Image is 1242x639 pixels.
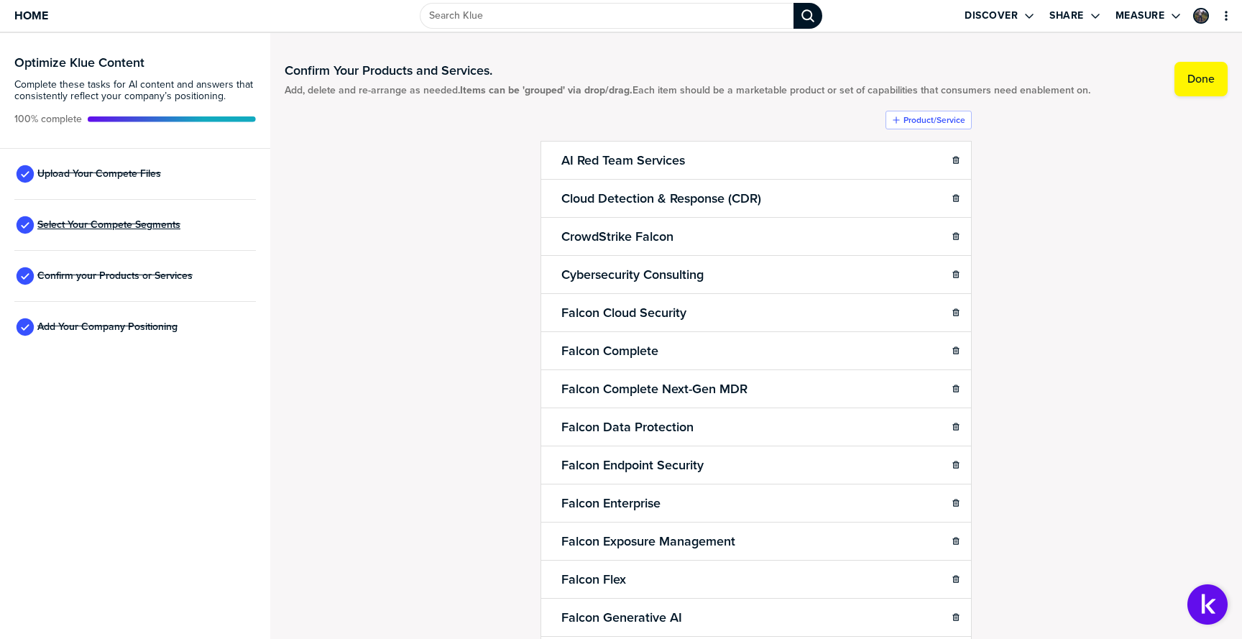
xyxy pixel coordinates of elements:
span: Add, delete and re-arrange as needed. Each item should be a marketable product or set of capabili... [285,85,1090,96]
label: Discover [965,9,1018,22]
label: Product/Service [903,114,965,126]
li: Falcon Cloud Security [540,293,972,332]
li: Cybersecurity Consulting [540,255,972,294]
span: Add Your Company Positioning [37,321,178,333]
li: Cloud Detection & Response (CDR) [540,179,972,218]
h3: Optimize Klue Content [14,56,256,69]
button: Done [1174,62,1228,96]
div: Mike Middy [1193,8,1209,24]
li: Falcon Complete Next-Gen MDR [540,369,972,408]
span: Home [14,9,48,22]
li: Falcon Data Protection [540,408,972,446]
li: Falcon Exposure Management [540,522,972,561]
div: Search Klue [793,3,822,29]
input: Search Klue [420,3,793,29]
li: Falcon Endpoint Security [540,446,972,484]
span: Upload Your Compete Files [37,168,161,180]
h2: Falcon Exposure Management [558,531,738,551]
li: Falcon Enterprise [540,484,972,523]
label: Done [1187,72,1215,86]
label: Share [1049,9,1084,22]
h2: Falcon Complete [558,341,661,361]
button: Open Support Center [1187,584,1228,625]
h2: Falcon Enterprise [558,493,663,513]
h2: Falcon Cloud Security [558,303,689,323]
li: CrowdStrike Falcon [540,217,972,256]
li: Falcon Generative AI [540,598,972,637]
a: Edit Profile [1192,6,1210,25]
span: Complete these tasks for AI content and answers that consistently reflect your company’s position... [14,79,256,102]
li: AI Red Team Services [540,141,972,180]
h2: Falcon Data Protection [558,417,696,437]
li: Falcon Complete [540,331,972,370]
h2: Falcon Generative AI [558,607,685,627]
h1: Confirm Your Products and Services. [285,62,1090,79]
h2: Cybersecurity Consulting [558,265,707,285]
h2: Cloud Detection & Response (CDR) [558,188,764,208]
li: Falcon Flex [540,560,972,599]
h2: Falcon Complete Next-Gen MDR [558,379,750,399]
img: f44297376d0f8bf2cd4ef3fcf37fb639-sml.png [1195,9,1207,22]
span: Select Your Compete Segments [37,219,180,231]
h2: AI Red Team Services [558,150,688,170]
label: Measure [1115,9,1165,22]
strong: Items can be 'grouped' via drop/drag. [460,83,632,98]
h2: Falcon Flex [558,569,629,589]
button: Product/Service [885,111,972,129]
h2: CrowdStrike Falcon [558,226,676,247]
span: Confirm your Products or Services [37,270,193,282]
span: Active [14,114,82,125]
h2: Falcon Endpoint Security [558,455,707,475]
